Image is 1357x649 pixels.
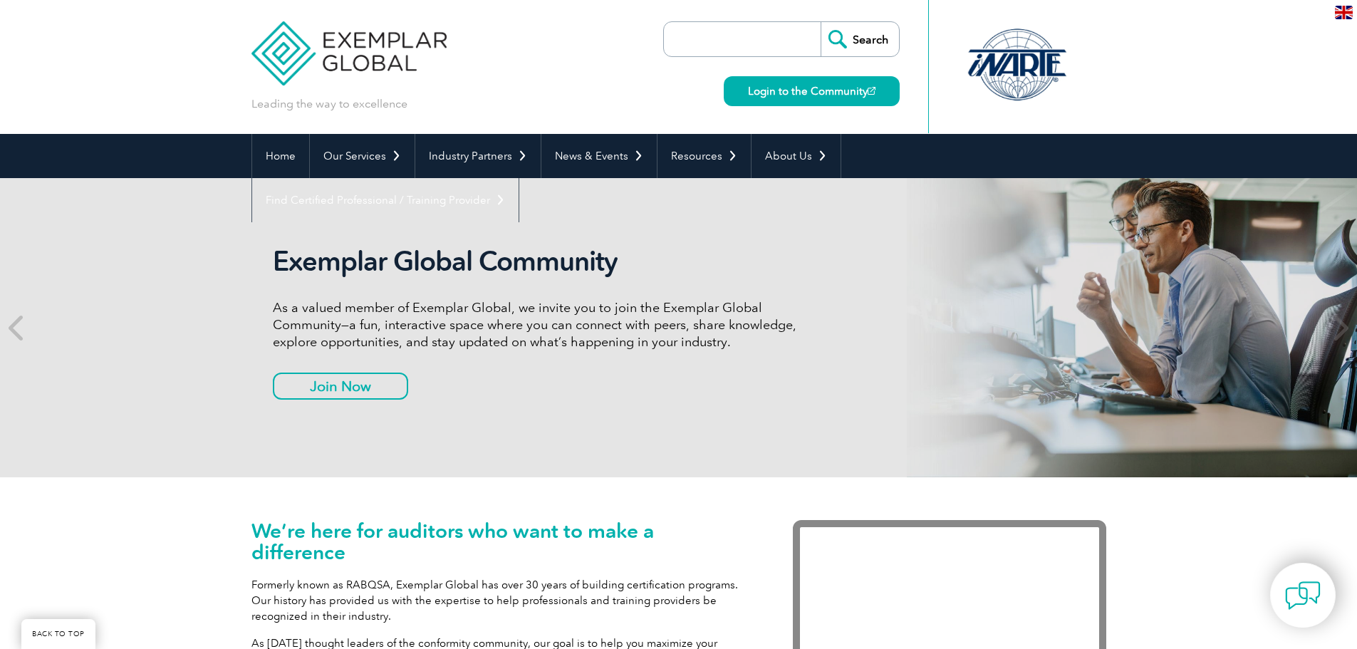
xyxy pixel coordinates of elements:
[724,76,900,106] a: Login to the Community
[252,134,309,178] a: Home
[541,134,657,178] a: News & Events
[21,619,95,649] a: BACK TO TOP
[273,245,807,278] h2: Exemplar Global Community
[415,134,541,178] a: Industry Partners
[251,520,750,563] h1: We’re here for auditors who want to make a difference
[1335,6,1353,19] img: en
[273,299,807,351] p: As a valued member of Exemplar Global, we invite you to join the Exemplar Global Community—a fun,...
[868,87,875,95] img: open_square.png
[657,134,751,178] a: Resources
[310,134,415,178] a: Our Services
[1285,578,1321,613] img: contact-chat.png
[252,178,519,222] a: Find Certified Professional / Training Provider
[752,134,841,178] a: About Us
[821,22,899,56] input: Search
[251,577,750,624] p: Formerly known as RABQSA, Exemplar Global has over 30 years of building certification programs. O...
[251,96,407,112] p: Leading the way to excellence
[273,373,408,400] a: Join Now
